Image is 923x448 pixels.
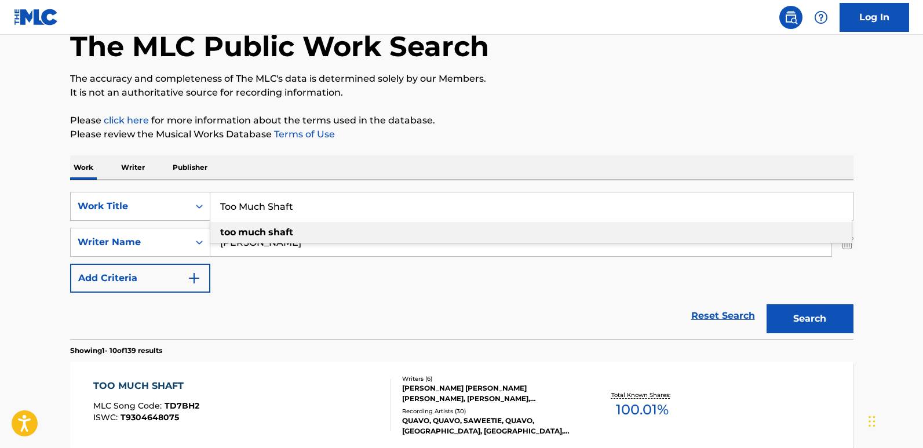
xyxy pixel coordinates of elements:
div: Writer Name [78,235,182,249]
p: Total Known Shares: [611,391,673,399]
p: Showing 1 - 10 of 139 results [70,345,162,356]
a: Public Search [779,6,802,29]
span: MLC Song Code : [93,400,165,411]
div: Help [809,6,833,29]
strong: too [220,227,236,238]
span: T9304648075 [121,412,179,422]
p: The accuracy and completeness of The MLC's data is determined solely by our Members. [70,72,853,86]
div: TOO MUCH SHAFT [93,379,199,393]
form: Search Form [70,192,853,339]
p: Writer [118,155,148,180]
span: ISWC : [93,412,121,422]
div: Writers ( 6 ) [402,374,577,383]
img: help [814,10,828,24]
p: Publisher [169,155,211,180]
p: Please for more information about the terms used in the database. [70,114,853,128]
span: 100.01 % [616,399,669,420]
strong: shaft [268,227,293,238]
a: Log In [840,3,909,32]
a: Terms of Use [272,129,335,140]
div: Work Title [78,199,182,213]
img: search [784,10,798,24]
div: Recording Artists ( 30 ) [402,407,577,416]
p: Work [70,155,97,180]
div: [PERSON_NAME] [PERSON_NAME] [PERSON_NAME], [PERSON_NAME], [PERSON_NAME], [PERSON_NAME], [PERSON_N... [402,383,577,404]
button: Search [767,304,853,333]
p: Please review the Musical Works Database [70,128,853,141]
iframe: Chat Widget [865,392,923,448]
strong: much [238,227,266,238]
a: click here [104,115,149,126]
span: TD7BH2 [165,400,199,411]
img: MLC Logo [14,9,59,26]
p: It is not an authoritative source for recording information. [70,86,853,100]
img: 9d2ae6d4665cec9f34b9.svg [187,271,201,285]
a: Reset Search [685,303,761,329]
button: Add Criteria [70,264,210,293]
h1: The MLC Public Work Search [70,29,489,64]
div: Drag [869,404,875,439]
div: QUAVO, QUAVO, SAWEETIE, QUAVO, [GEOGRAPHIC_DATA], [GEOGRAPHIC_DATA], [GEOGRAPHIC_DATA]|[GEOGRAPHI... [402,416,577,436]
